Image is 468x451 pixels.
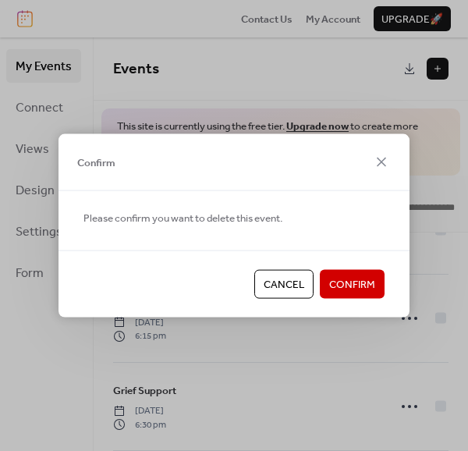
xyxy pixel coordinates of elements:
button: Confirm [320,270,385,298]
span: Cancel [264,277,304,293]
span: Confirm [77,154,115,170]
span: Confirm [329,277,375,293]
span: Please confirm you want to delete this event. [83,211,282,226]
button: Cancel [254,270,314,298]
